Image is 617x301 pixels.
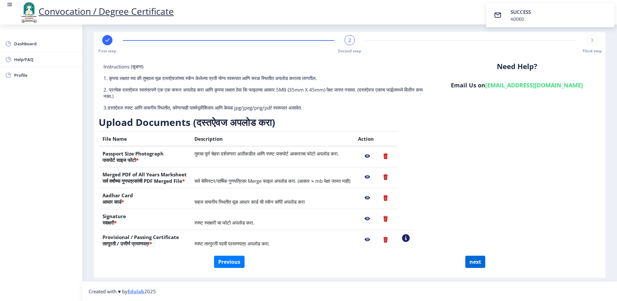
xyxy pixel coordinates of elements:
[377,171,394,183] nb-action: Delete File
[194,219,254,226] span: स्पष्ट स्वाक्षरी चा फोटो अपलोड करा.
[98,48,116,54] span: First step
[191,132,354,146] th: Description
[358,213,377,225] nb-action: View File
[128,288,144,295] a: Edulab
[99,146,191,167] th: Passport Size Photograph पासपोर्ट साइज फोटो
[402,234,410,242] nb-action: View Sample PDC
[377,213,394,225] nb-action: Delete File
[99,116,414,129] h3: Upload Documents (दस्तऐवज अपलोड करा)
[89,288,156,295] span: Created with ♥ by 2025
[465,256,485,268] button: next
[511,9,531,15] span: SUCCESS
[103,86,428,99] p: 2. प्रत्येक दस्तऐवज स्वतंत्रपणे एक एक करून अपलोड करा आणि कृपया लक्षात ठेवा कि फाइलचा आकार 5MB (35...
[485,81,583,89] a: [EMAIL_ADDRESS][DOMAIN_NAME]
[591,37,594,43] span: 3
[511,16,532,22] div: ADDED
[19,1,39,23] img: logo
[354,132,398,146] th: Action
[358,234,377,245] nb-action: View File
[99,167,191,188] th: Merged PDF of All Years Marksheet सर्व वर्षांच्या गुणपत्रकांची PDF Merged File
[14,56,77,63] span: Help/FAQ
[103,75,428,81] p: 1. कृपया लक्षात घ्या की तुम्हाला मूळ दस्तऐवजांच्या स्कॅन केलेल्या प्रती योग्य स्वरूपात आणि सरळ स्...
[338,48,361,54] span: Second step
[377,234,394,245] nb-action: Delete File
[191,146,354,167] td: तुमचा पूर्ण चेहरा दर्शवणारा अलीकडील आणि स्पष्ट पासपोर्ट आकाराचा फोटो अपलोड करा.
[99,209,191,230] th: Signature स्वाक्षरी
[348,37,351,43] span: 2
[14,40,77,48] span: Dashboard
[194,178,350,184] span: सर्व सेमिस्टर/वार्षिक गुणपत्रिका Merge फाइल अपलोड करा. (आकार ५ mb पेक्षा जास्त नाही)
[358,171,377,183] nb-action: View File
[497,61,537,71] b: Need Help?
[103,104,428,111] p: 3.दस्तऐवज स्पष्ट आणि वाचनीय स्थितीत, कोणत्याही पार्श्वभूमीशिवाय आणि केवळ jpg/jpeg/png/pdf स्वरूपा...
[582,48,602,54] span: Third step
[99,230,191,251] th: Provisional / Passing Certificate तात्पुरती / उत्तीर्ण प्रमाणपत्र
[358,150,377,162] nb-action: View File
[377,150,394,162] nb-action: Delete File
[194,199,305,205] span: सहज वाचनीय स्थितीत मूळ आधार कार्ड ची स्कॅन कॉपी अपलोड करा
[99,188,191,209] th: Aadhar Card आधार कार्ड
[377,192,394,204] nb-action: Delete File
[194,240,270,247] span: स्पष्ट तात्पुरती पदवी प्रमाणपत्र अपलोड करा.
[438,81,596,89] h6: Email Us on
[99,132,191,146] th: File Name
[103,63,143,70] span: Instructions (सूचना)
[14,71,77,79] span: Profile
[19,5,174,17] a: Convocation / Degree Certificate
[358,192,377,204] nb-action: View File
[214,256,245,268] button: Previous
